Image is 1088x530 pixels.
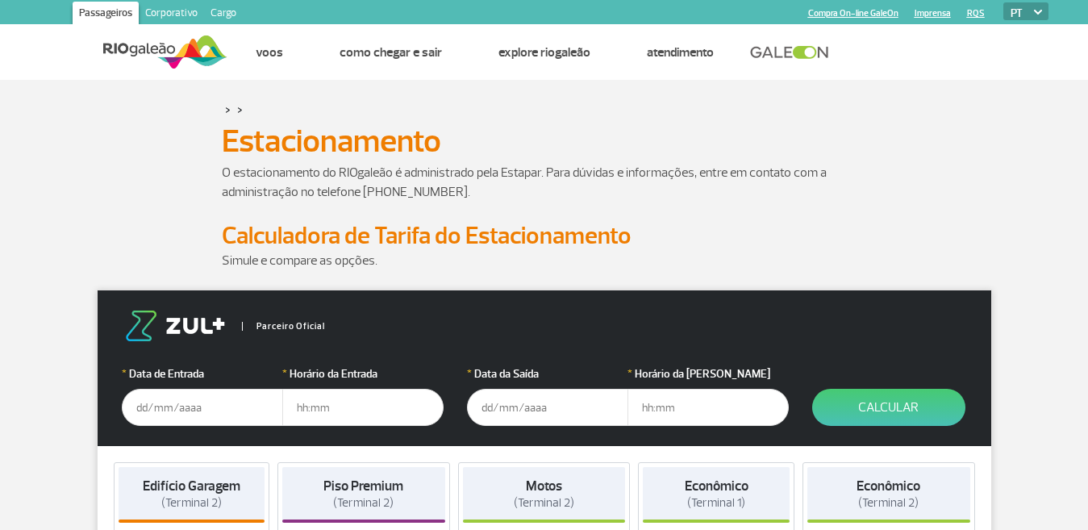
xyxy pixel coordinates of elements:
[627,365,789,382] label: Horário da [PERSON_NAME]
[222,163,867,202] p: O estacionamento do RIOgaleão é administrado pela Estapar. Para dúvidas e informações, entre em c...
[122,365,283,382] label: Data de Entrada
[225,100,231,119] a: >
[73,2,139,27] a: Passageiros
[256,44,283,61] a: Voos
[498,44,590,61] a: Explore RIOgaleão
[647,44,714,61] a: Atendimento
[340,44,442,61] a: Como chegar e sair
[161,495,222,511] span: (Terminal 2)
[812,389,965,426] button: Calcular
[627,389,789,426] input: hh:mm
[204,2,243,27] a: Cargo
[222,221,867,251] h2: Calculadora de Tarifa do Estacionamento
[808,8,898,19] a: Compra On-line GaleOn
[967,8,985,19] a: RQS
[122,389,283,426] input: dd/mm/aaaa
[242,322,325,331] span: Parceiro Oficial
[687,495,745,511] span: (Terminal 1)
[514,495,574,511] span: (Terminal 2)
[467,365,628,382] label: Data da Saída
[467,389,628,426] input: dd/mm/aaaa
[143,478,240,495] strong: Edifício Garagem
[139,2,204,27] a: Corporativo
[222,251,867,270] p: Simule e compare as opções.
[323,478,403,495] strong: Piso Premium
[526,478,562,495] strong: Motos
[282,389,444,426] input: hh:mm
[857,478,920,495] strong: Econômico
[915,8,951,19] a: Imprensa
[222,127,867,155] h1: Estacionamento
[333,495,394,511] span: (Terminal 2)
[122,311,228,341] img: logo-zul.png
[282,365,444,382] label: Horário da Entrada
[858,495,919,511] span: (Terminal 2)
[237,100,243,119] a: >
[685,478,748,495] strong: Econômico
